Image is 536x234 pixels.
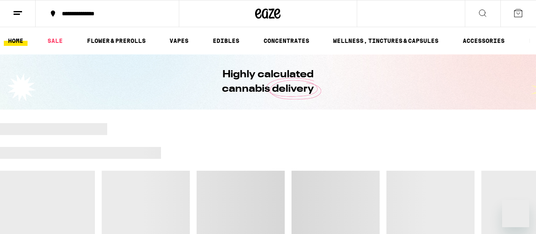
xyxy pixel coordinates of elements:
a: CONCENTRATES [259,36,314,46]
iframe: Button to launch messaging window [502,200,529,227]
a: WELLNESS, TINCTURES & CAPSULES [329,36,443,46]
a: EDIBLES [208,36,244,46]
a: FLOWER & PREROLLS [83,36,150,46]
a: SALE [43,36,67,46]
h1: Highly calculated cannabis delivery [198,68,338,96]
a: VAPES [165,36,193,46]
a: ACCESSORIES [458,36,509,46]
a: HOME [4,36,28,46]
